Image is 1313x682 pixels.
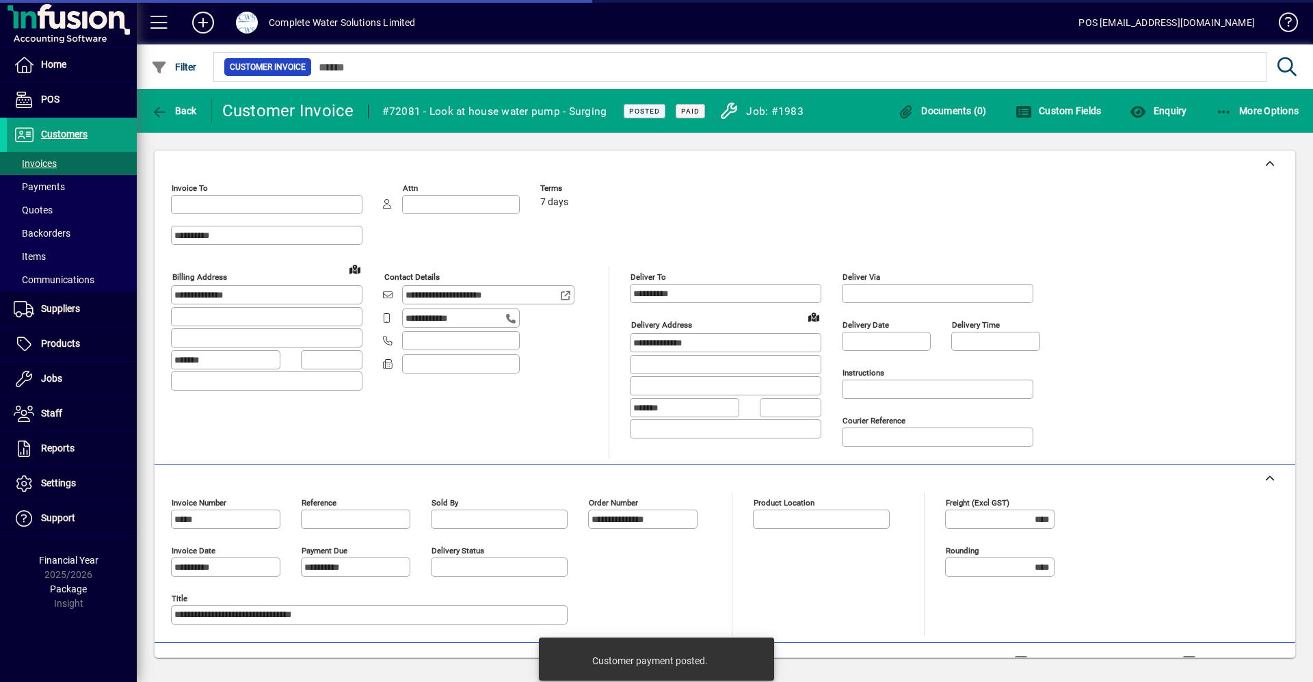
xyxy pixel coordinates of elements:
div: Customer Invoice [222,100,354,122]
a: Payments [7,175,137,198]
span: Suppliers [41,303,80,314]
span: Terms [540,184,622,193]
button: Profile [225,10,269,35]
a: View on map [344,258,366,280]
mat-label: Delivery time [952,320,1000,330]
div: Complete Water Solutions Limited [269,12,416,34]
a: Support [7,501,137,536]
a: Suppliers [7,292,137,326]
mat-label: Invoice number [172,498,226,508]
span: Communications [14,274,94,285]
mat-label: Sold by [432,498,458,508]
span: Support [41,512,75,523]
button: Custom Fields [1012,99,1105,123]
a: Home [7,48,137,82]
a: Job: #1983 [708,89,811,133]
a: Settings [7,467,137,501]
span: Custom Fields [1016,105,1102,116]
span: Package [50,583,87,594]
button: Add [181,10,225,35]
span: Customers [41,129,88,140]
a: Backorders [7,222,137,245]
a: Quotes [7,198,137,222]
a: Items [7,245,137,268]
mat-label: Title [172,594,187,603]
mat-label: Product location [754,498,814,508]
mat-label: Courier Reference [843,416,905,425]
span: Staff [41,408,62,419]
div: Job: #1983 [746,101,804,122]
span: POS [41,94,59,105]
button: Documents (0) [894,99,990,123]
mat-label: Invoice To [172,183,208,193]
a: Knowledge Base [1269,3,1296,47]
span: Posted [629,107,660,116]
span: Financial Year [39,555,98,566]
mat-label: Deliver To [631,272,666,282]
button: Filter [148,55,200,79]
a: View on map [803,306,825,328]
app-page-header-button: Back [137,99,212,123]
span: Settings [41,477,76,488]
span: Quotes [14,205,53,215]
mat-label: Reference [302,498,336,508]
span: Enquiry [1130,105,1186,116]
mat-label: Payment due [302,546,347,555]
span: Payments [14,181,65,192]
span: Reports [41,443,75,454]
mat-label: Delivery status [432,546,484,555]
span: Paid [681,107,700,116]
mat-label: Delivery date [843,320,889,330]
span: Back [151,105,197,116]
span: More Options [1216,105,1299,116]
mat-label: Instructions [843,368,884,378]
a: Staff [7,397,137,431]
a: Jobs [7,362,137,396]
a: Reports [7,432,137,466]
span: Jobs [41,373,62,384]
a: Communications [7,268,137,291]
span: Backorders [14,228,70,239]
button: Enquiry [1126,99,1190,123]
mat-label: Order number [589,498,638,508]
span: Filter [151,62,197,73]
span: Home [41,59,66,70]
div: POS [EMAIL_ADDRESS][DOMAIN_NAME] [1078,12,1255,34]
mat-label: Rounding [946,546,979,555]
span: Items [14,251,46,262]
span: Products [41,338,80,349]
mat-label: Invoice date [172,546,215,555]
mat-label: Attn [403,183,418,193]
button: Back [148,99,200,123]
label: Show Cost/Profit [1199,655,1278,669]
a: POS [7,83,137,117]
label: Show Line Volumes/Weights [1031,655,1158,669]
a: Products [7,327,137,361]
div: Customer payment posted. [592,654,708,668]
span: Customer Invoice [230,60,306,74]
button: More Options [1212,99,1303,123]
div: #72081 - Look at house water pump - Surging [382,101,607,122]
span: 7 days [540,197,568,208]
span: Documents (0) [898,105,987,116]
span: Invoices [14,158,57,169]
mat-label: Deliver via [843,272,880,282]
a: Invoices [7,152,137,175]
mat-label: Freight (excl GST) [946,498,1009,508]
